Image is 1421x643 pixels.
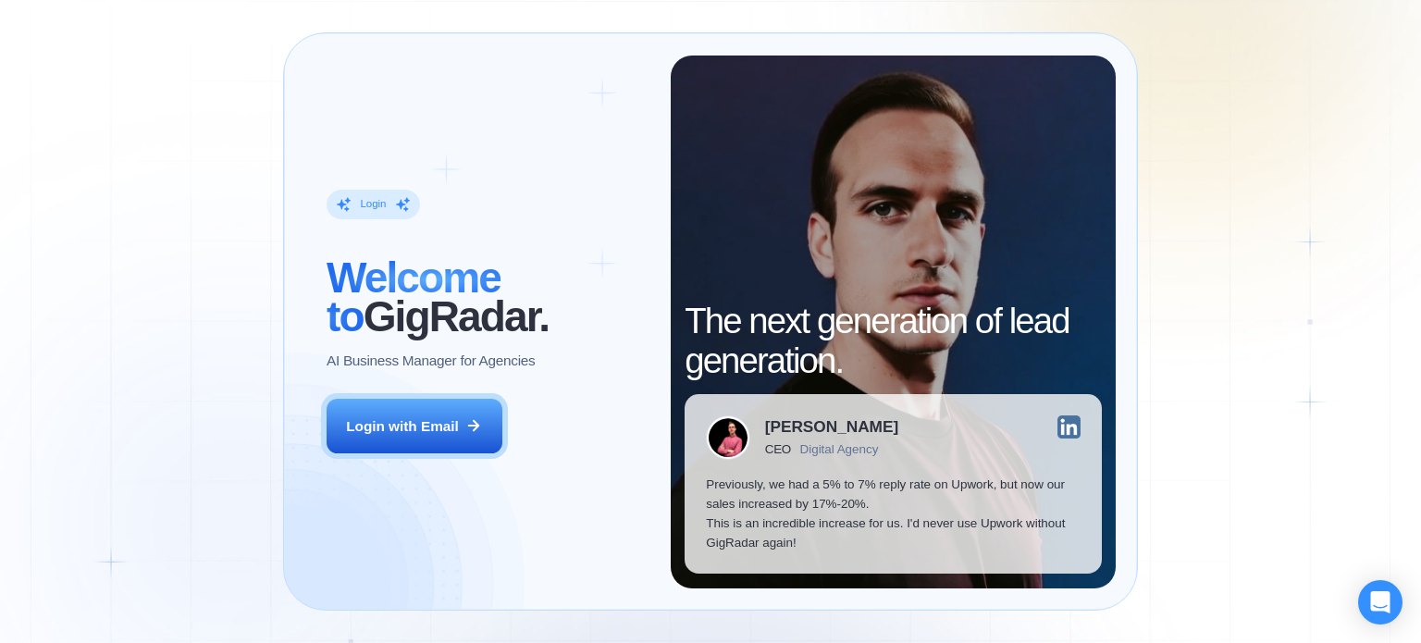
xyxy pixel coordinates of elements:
h2: ‍ GigRadar. [327,258,649,336]
h2: The next generation of lead generation. [685,302,1102,379]
div: [PERSON_NAME] [765,419,898,435]
button: Login with Email [327,399,502,454]
div: Login with Email [346,416,459,436]
p: Previously, we had a 5% to 7% reply rate on Upwork, but now our sales increased by 17%-20%. This ... [706,475,1081,553]
div: Login [360,197,386,211]
div: CEO [765,442,791,456]
span: Welcome to [327,253,500,340]
p: AI Business Manager for Agencies [327,351,535,370]
div: Digital Agency [800,442,879,456]
div: Open Intercom Messenger [1358,580,1402,624]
